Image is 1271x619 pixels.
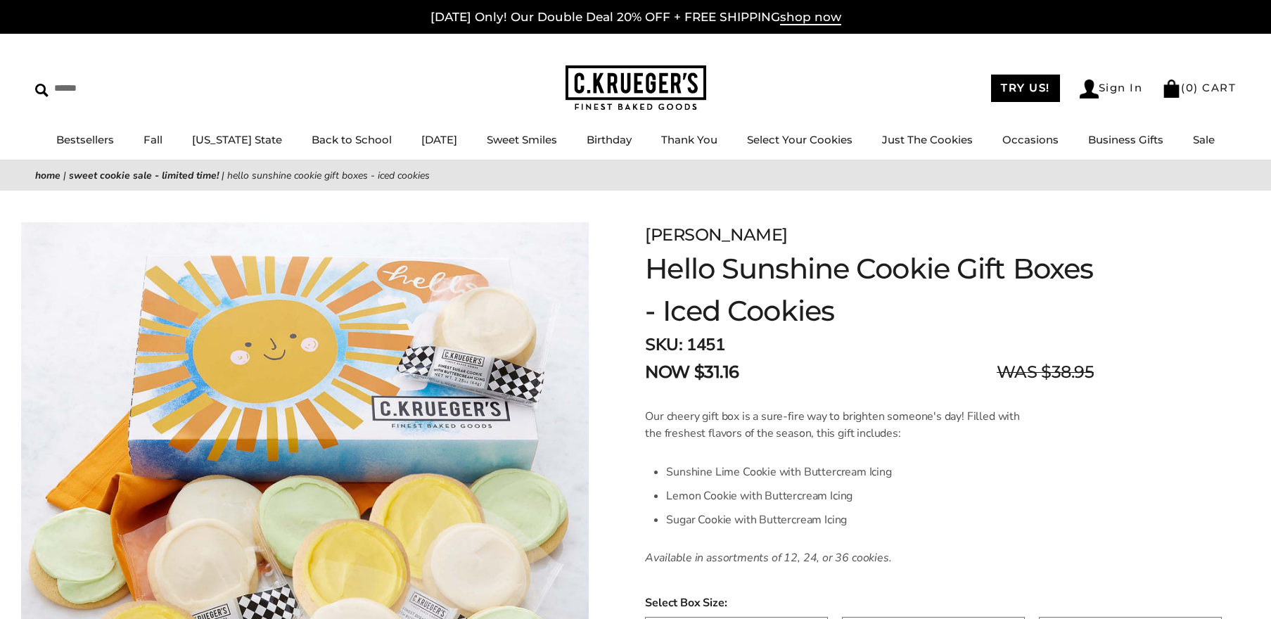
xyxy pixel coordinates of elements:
[1088,133,1163,146] a: Business Gifts
[421,133,457,146] a: [DATE]
[487,133,557,146] a: Sweet Smiles
[997,359,1094,385] span: WAS $38.95
[666,484,1030,508] li: Lemon Cookie with Buttercream Icing
[1080,79,1143,98] a: Sign In
[686,333,724,356] span: 1451
[1162,79,1181,98] img: Bag
[645,222,1094,248] div: [PERSON_NAME]
[587,133,632,146] a: Birthday
[35,167,1236,184] nav: breadcrumbs
[227,169,430,182] span: Hello Sunshine Cookie Gift Boxes - Iced Cookies
[69,169,219,182] a: Sweet Cookie Sale - Limited Time!
[35,77,203,99] input: Search
[666,460,1030,484] li: Sunshine Lime Cookie with Buttercream Icing
[645,359,739,385] span: NOW $31.16
[1002,133,1059,146] a: Occasions
[645,550,891,566] em: Available in assortments of 12, 24, or 36 cookies.
[143,133,162,146] a: Fall
[1080,79,1099,98] img: Account
[645,408,1030,442] p: Our cheery gift box is a sure-fire way to brighten someone's day! Filled with the freshest flavor...
[56,133,114,146] a: Bestsellers
[645,248,1094,332] h1: Hello Sunshine Cookie Gift Boxes - Iced Cookies
[747,133,852,146] a: Select Your Cookies
[1193,133,1215,146] a: Sale
[645,333,682,356] strong: SKU:
[312,133,392,146] a: Back to School
[645,594,1236,611] span: Select Box Size:
[1162,81,1236,94] a: (0) CART
[192,133,282,146] a: [US_STATE] State
[35,169,60,182] a: Home
[1186,81,1194,94] span: 0
[780,10,841,25] span: shop now
[566,65,706,111] img: C.KRUEGER'S
[882,133,973,146] a: Just The Cookies
[430,10,841,25] a: [DATE] Only! Our Double Deal 20% OFF + FREE SHIPPINGshop now
[666,508,1030,532] li: Sugar Cookie with Buttercream Icing
[35,84,49,97] img: Search
[222,169,224,182] span: |
[991,75,1060,102] a: TRY US!
[63,169,66,182] span: |
[661,133,717,146] a: Thank You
